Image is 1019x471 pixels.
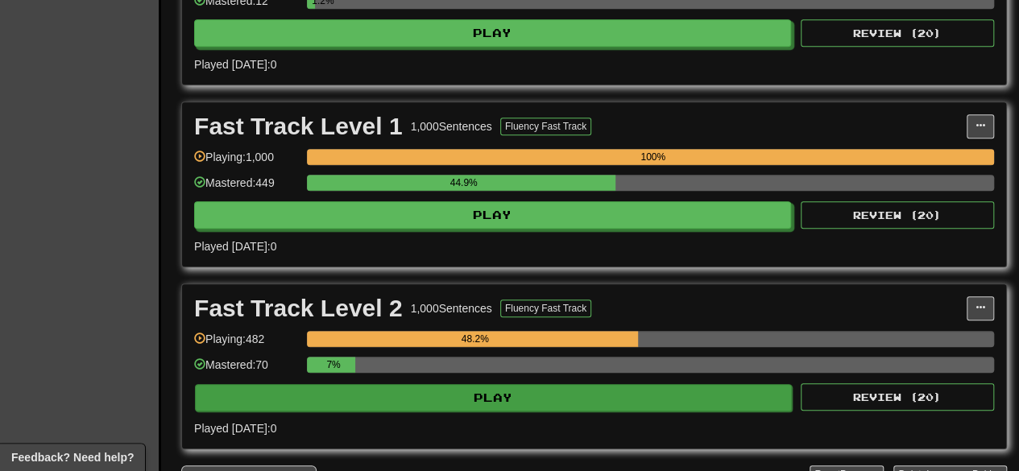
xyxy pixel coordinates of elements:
[801,201,994,229] button: Review (20)
[801,19,994,47] button: Review (20)
[500,118,591,135] button: Fluency Fast Track
[194,331,299,357] div: Playing: 482
[411,118,492,134] div: 1,000 Sentences
[194,240,276,253] span: Played [DATE]: 0
[194,422,276,435] span: Played [DATE]: 0
[194,114,403,138] div: Fast Track Level 1
[195,384,792,411] button: Play
[194,175,299,201] div: Mastered: 449
[194,296,403,320] div: Fast Track Level 2
[194,149,299,176] div: Playing: 1,000
[312,175,615,191] div: 44.9%
[11,449,134,465] span: Open feedback widget
[312,357,354,373] div: 7%
[194,58,276,71] span: Played [DATE]: 0
[312,149,994,165] div: 100%
[411,300,492,316] div: 1,000 Sentences
[312,331,638,347] div: 48.2%
[801,383,994,411] button: Review (20)
[194,357,299,383] div: Mastered: 70
[500,300,591,317] button: Fluency Fast Track
[194,19,791,47] button: Play
[194,201,791,229] button: Play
